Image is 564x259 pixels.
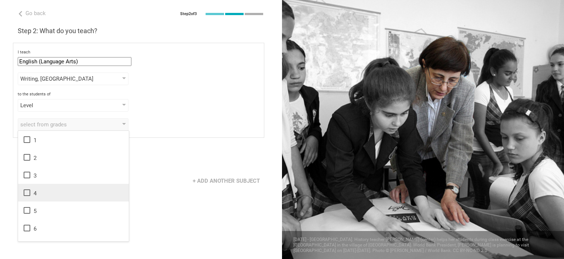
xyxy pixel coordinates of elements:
[20,75,105,83] div: Writing, [GEOGRAPHIC_DATA]
[282,231,564,259] div: [DATE] - [GEOGRAPHIC_DATA]. History teacher [PERSON_NAME] (center) helps her students during clas...
[18,92,259,97] div: to the students of
[18,57,131,66] input: subject or discipline
[188,174,264,188] div: + Add another subject
[20,121,105,128] div: select from grades
[18,27,264,35] h3: Step 2: What do you teach?
[20,102,105,109] div: Level
[25,10,46,17] span: Go back
[180,11,197,17] div: Step 2 of 3
[18,50,259,55] div: I teach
